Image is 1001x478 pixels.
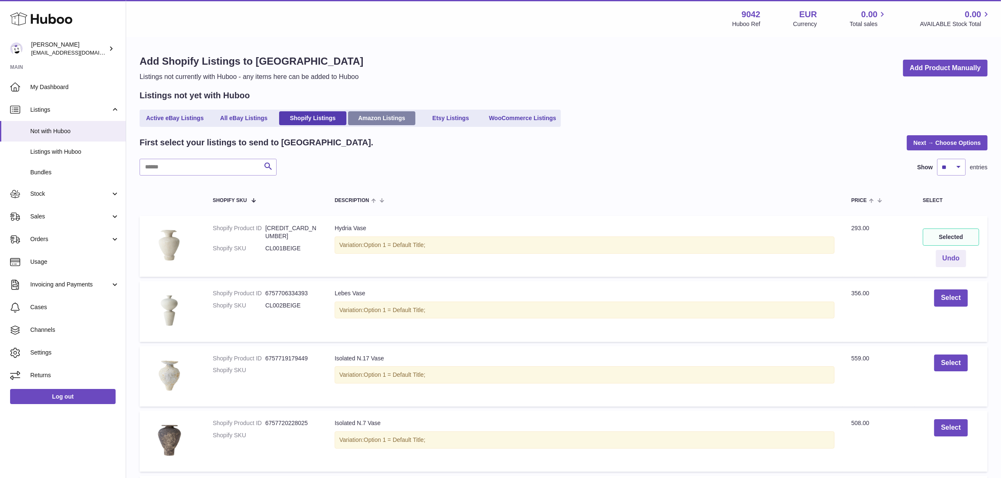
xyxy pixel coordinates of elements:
a: 0.00 AVAILABLE Stock Total [920,9,991,28]
img: KARUP_24.webp [148,419,190,461]
div: Selected [923,228,979,246]
span: Cases [30,303,119,311]
span: 356.00 [851,290,869,297]
img: KARUP_23.webp [148,355,190,397]
span: Shopify SKU [213,198,247,203]
h2: Listings not yet with Huboo [140,90,250,101]
span: Option 1 = Default Title; [364,242,425,248]
div: Lebes Vase [335,289,835,297]
img: KARUP_22.webp [148,289,190,331]
span: entries [970,163,988,171]
dt: Shopify SKU [213,302,265,310]
strong: 9042 [742,9,761,20]
h1: Add Shopify Listings to [GEOGRAPHIC_DATA] [140,55,363,68]
dd: CL001BEIGE [265,244,318,252]
dt: Shopify Product ID [213,289,265,297]
span: Sales [30,213,111,221]
a: Active eBay Listings [141,111,209,125]
span: 559.00 [851,355,869,362]
span: Not with Huboo [30,127,119,135]
span: Bundles [30,168,119,176]
strong: EUR [799,9,817,20]
span: Orders [30,235,111,243]
span: Total sales [850,20,887,28]
dt: Shopify Product ID [213,355,265,362]
span: AVAILABLE Stock Total [920,20,991,28]
a: Log out [10,389,116,404]
div: Variation: [335,236,835,254]
div: [PERSON_NAME] [31,41,107,57]
dd: [CREDIT_CARD_NUMBER] [265,224,318,240]
dt: Shopify SKU [213,244,265,252]
dt: Shopify Product ID [213,224,265,240]
img: internalAdmin-9042@internal.huboo.com [10,42,23,55]
a: Add Product Manually [903,60,988,77]
dd: CL002BEIGE [265,302,318,310]
span: 508.00 [851,420,869,426]
dd: 6757720228025 [265,419,318,427]
span: Listings with Huboo [30,148,119,156]
dt: Shopify Product ID [213,419,265,427]
span: 0.00 [965,9,981,20]
button: Undo [936,250,967,267]
a: Shopify Listings [279,111,346,125]
span: Price [851,198,867,203]
label: Show [917,163,933,171]
div: Variation: [335,431,835,449]
div: Variation: [335,302,835,319]
a: All eBay Listings [210,111,277,125]
dt: Shopify SKU [213,366,265,374]
span: Option 1 = Default Title; [364,371,425,378]
span: 0.00 [861,9,878,20]
h2: First select your listings to send to [GEOGRAPHIC_DATA]. [140,137,373,148]
span: Option 1 = Default Title; [364,307,425,313]
span: Listings [30,106,111,114]
div: Variation: [335,366,835,383]
a: 0.00 Total sales [850,9,887,28]
span: Returns [30,371,119,379]
dd: 6757706334393 [265,289,318,297]
span: My Dashboard [30,83,119,91]
div: Isolated N.7 Vase [335,419,835,427]
p: Listings not currently with Huboo - any items here can be added to Huboo [140,72,363,81]
div: Select [923,198,979,203]
dt: Shopify SKU [213,431,265,439]
span: Description [335,198,369,203]
div: Isolated N.17 Vase [335,355,835,362]
button: Select [934,289,967,307]
dd: 6757719179449 [265,355,318,362]
a: Etsy Listings [417,111,484,125]
div: Hydria Vase [335,224,835,232]
span: 293.00 [851,225,869,231]
div: Huboo Ref [732,20,761,28]
span: Channels [30,326,119,334]
button: Select [934,355,967,372]
span: Invoicing and Payments [30,281,111,289]
span: Option 1 = Default Title; [364,436,425,443]
span: Stock [30,190,111,198]
a: Amazon Listings [348,111,415,125]
div: Currency [793,20,817,28]
button: Select [934,419,967,436]
img: KARUP_21.webp [148,224,190,266]
span: Settings [30,349,119,357]
a: WooCommerce Listings [486,111,559,125]
a: Next → Choose Options [907,135,988,150]
span: [EMAIL_ADDRESS][DOMAIN_NAME] [31,49,124,56]
span: Usage [30,258,119,266]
